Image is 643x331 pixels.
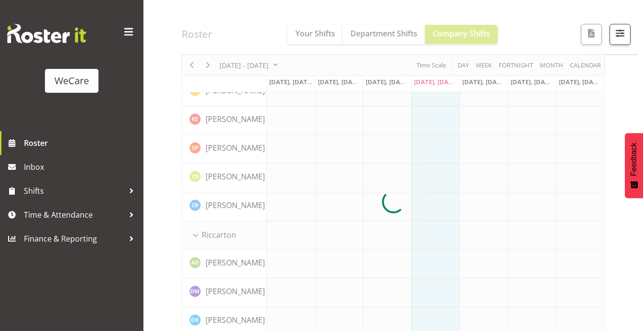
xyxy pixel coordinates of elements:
[54,74,89,88] div: WeCare
[24,232,124,246] span: Finance & Reporting
[24,160,139,174] span: Inbox
[24,136,139,150] span: Roster
[610,24,631,45] button: Filter Shifts
[24,208,124,222] span: Time & Attendance
[625,133,643,198] button: Feedback - Show survey
[7,24,86,43] img: Rosterit website logo
[630,143,638,176] span: Feedback
[24,184,124,198] span: Shifts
